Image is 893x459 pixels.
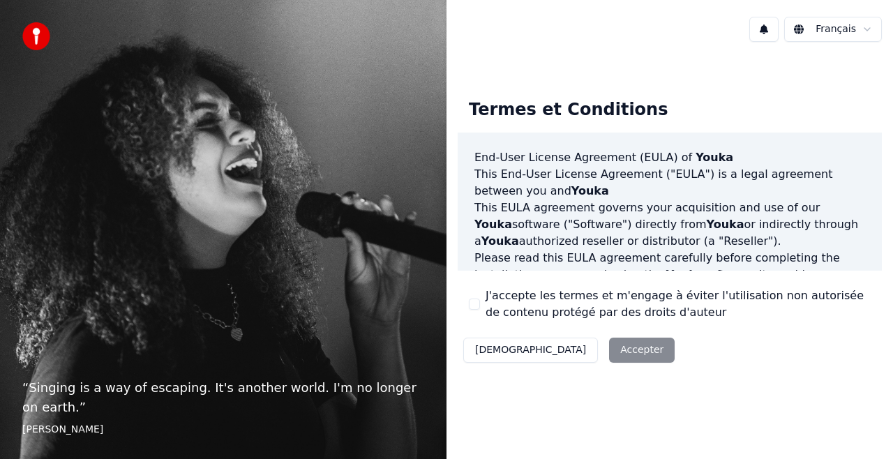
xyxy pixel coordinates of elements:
[22,378,424,417] p: “ Singing is a way of escaping. It's another world. I'm no longer on earth. ”
[571,184,609,197] span: Youka
[707,218,744,231] span: Youka
[666,268,704,281] span: Youka
[486,287,871,321] label: J'accepte les termes et m'engage à éviter l'utilisation non autorisée de contenu protégé par des ...
[474,200,865,250] p: This EULA agreement governs your acquisition and use of our software ("Software") directly from o...
[474,149,865,166] h3: End-User License Agreement (EULA) of
[474,218,512,231] span: Youka
[481,234,519,248] span: Youka
[474,250,865,317] p: Please read this EULA agreement carefully before completing the installation process and using th...
[696,151,733,164] span: Youka
[22,423,424,437] footer: [PERSON_NAME]
[22,22,50,50] img: youka
[458,88,679,133] div: Termes et Conditions
[474,166,865,200] p: This End-User License Agreement ("EULA") is a legal agreement between you and
[463,338,598,363] button: [DEMOGRAPHIC_DATA]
